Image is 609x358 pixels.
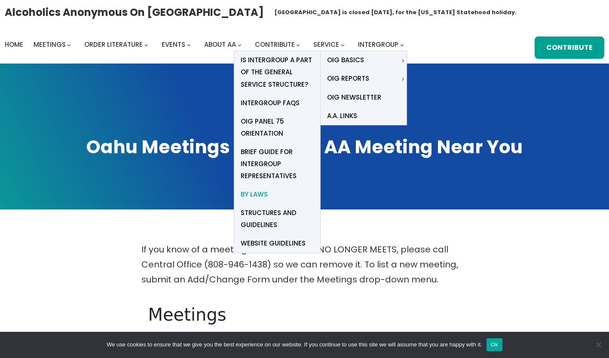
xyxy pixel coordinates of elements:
[241,237,306,249] span: Website Guidelines
[400,42,404,46] button: Intergroup submenu
[162,39,185,51] a: Events
[144,42,148,46] button: Order Literature submenu
[321,106,407,125] a: A.A. Links
[234,143,320,185] a: Brief Guide for Intergroup Representatives
[238,42,242,46] button: About AA submenu
[204,39,236,51] a: About AA
[84,40,143,49] span: Order Literature
[274,8,517,17] h1: [GEOGRAPHIC_DATA] is closed [DATE], for the [US_STATE] Statehood holiday.
[358,39,398,51] a: Intergroup
[313,39,339,51] a: Service
[341,42,345,46] button: Service submenu
[34,39,66,51] a: Meetings
[241,115,314,140] span: OIG Panel 75 Orientation
[327,110,357,122] span: A.A. Links
[234,185,320,203] a: By Laws
[401,58,405,62] button: OIG Basics submenu
[234,234,320,252] a: Website Guidelines
[5,39,407,51] nav: Intergroup
[241,146,314,182] span: Brief Guide for Intergroup Representatives
[255,40,295,49] span: Contribute
[234,112,320,143] a: OIG Panel 75 Orientation
[241,97,300,109] span: Intergroup FAQs
[241,54,314,90] span: Is Intergroup a part of the General Service Structure?
[401,77,405,81] button: OIG Reports submenu
[313,40,339,49] span: Service
[34,40,66,49] span: Meetings
[5,39,23,51] a: Home
[234,51,320,94] a: Is Intergroup a part of the General Service Structure?
[321,51,400,70] a: OIG Basics
[204,40,236,49] span: About AA
[67,42,71,46] button: Meetings submenu
[327,73,369,85] span: OIG Reports
[255,39,295,51] a: Contribute
[487,338,502,351] button: Ok
[327,91,381,103] span: OIG Newsletter
[594,340,603,349] span: No
[535,36,604,59] a: Contribute
[234,94,320,112] a: Intergroup FAQs
[321,88,407,106] a: OIG Newsletter
[141,242,468,287] p: If you know of a meeting listed here that NO LONGER MEETS, please call Central Office (808-946-14...
[107,340,482,349] span: We use cookies to ensure that we give you the best experience on our website. If you continue to ...
[162,40,185,49] span: Events
[9,135,600,160] h1: Oahu Meetings – Find an AA Meeting Near You
[241,188,268,200] span: By Laws
[234,203,320,234] a: Structures and Guidelines
[5,3,264,21] a: Alcoholics Anonymous on [GEOGRAPHIC_DATA]
[358,40,398,49] span: Intergroup
[5,40,23,49] span: Home
[187,42,191,46] button: Events submenu
[296,42,300,46] button: Contribute submenu
[327,54,364,66] span: OIG Basics
[148,304,461,325] h1: Meetings
[241,207,314,231] span: Structures and Guidelines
